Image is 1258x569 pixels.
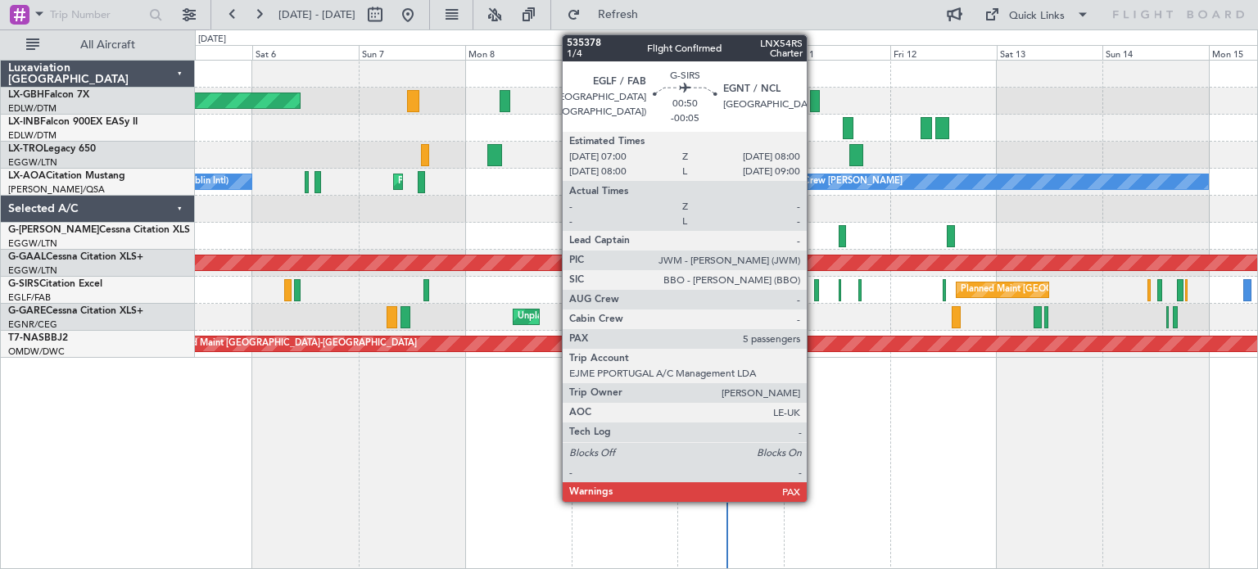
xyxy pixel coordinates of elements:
[1009,8,1065,25] div: Quick Links
[8,90,44,100] span: LX-GBH
[8,171,125,181] a: LX-AOACitation Mustang
[43,39,173,51] span: All Aircraft
[18,32,178,58] button: All Aircraft
[572,45,678,60] div: Tue 9
[398,169,656,194] div: Planned Maint [GEOGRAPHIC_DATA] ([GEOGRAPHIC_DATA])
[8,90,89,100] a: LX-GBHFalcon 7X
[8,225,190,235] a: G-[PERSON_NAME]Cessna Citation XLS
[8,156,57,169] a: EGGW/LTN
[8,264,57,277] a: EGGW/LTN
[559,2,658,28] button: Refresh
[8,279,39,289] span: G-SIRS
[8,333,44,343] span: T7-NAS
[8,252,46,262] span: G-GAAL
[1102,45,1209,60] div: Sun 14
[584,9,653,20] span: Refresh
[198,33,226,47] div: [DATE]
[731,278,855,302] div: AOG Maint [PERSON_NAME]
[8,225,99,235] span: G-[PERSON_NAME]
[278,7,355,22] span: [DATE] - [DATE]
[8,117,138,127] a: LX-INBFalcon 900EX EASy II
[976,2,1097,28] button: Quick Links
[8,144,43,154] span: LX-TRO
[8,291,51,304] a: EGLF/FAB
[8,129,57,142] a: EDLW/DTM
[8,144,96,154] a: LX-TROLegacy 650
[518,305,666,329] div: Unplanned Maint [PERSON_NAME]
[8,102,57,115] a: EDLW/DTM
[961,278,1219,302] div: Planned Maint [GEOGRAPHIC_DATA] ([GEOGRAPHIC_DATA])
[677,45,784,60] div: Wed 10
[788,169,903,194] div: No Crew [PERSON_NAME]
[164,332,417,356] div: Planned Maint [GEOGRAPHIC_DATA]-[GEOGRAPHIC_DATA]
[8,306,143,316] a: G-GARECessna Citation XLS+
[784,45,890,60] div: Thu 11
[147,45,253,60] div: Fri 5
[8,237,57,250] a: EGGW/LTN
[8,171,46,181] span: LX-AOA
[8,345,65,358] a: OMDW/DWC
[8,279,102,289] a: G-SIRSCitation Excel
[252,45,359,60] div: Sat 6
[890,45,997,60] div: Fri 12
[8,306,46,316] span: G-GARE
[50,2,144,27] input: Trip Number
[8,183,105,196] a: [PERSON_NAME]/QSA
[359,45,465,60] div: Sun 7
[997,45,1103,60] div: Sat 13
[8,318,57,331] a: EGNR/CEG
[465,45,572,60] div: Mon 8
[8,252,143,262] a: G-GAALCessna Citation XLS+
[8,117,40,127] span: LX-INB
[8,333,68,343] a: T7-NASBBJ2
